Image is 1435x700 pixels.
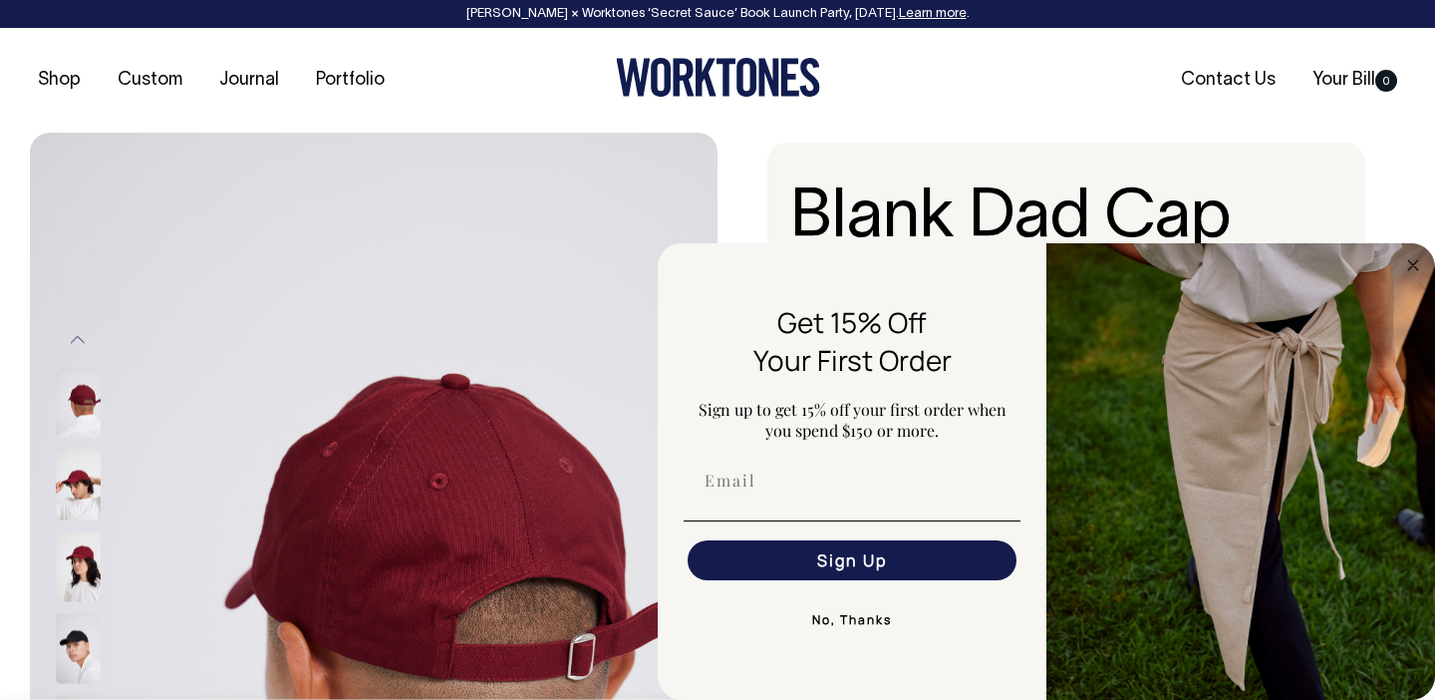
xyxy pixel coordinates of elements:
[211,64,287,97] a: Journal
[20,7,1415,21] div: [PERSON_NAME] × Worktones ‘Secret Sauce’ Book Launch Party, [DATE]. .
[777,303,927,341] span: Get 15% Off
[684,521,1020,522] img: underline
[63,318,93,363] button: Previous
[790,182,1342,257] h1: Blank Dad Cap
[1375,70,1397,92] span: 0
[1173,64,1284,97] a: Contact Us
[308,64,393,97] a: Portfolio
[56,451,101,521] img: burgundy
[30,64,89,97] a: Shop
[56,532,101,602] img: burgundy
[688,461,1016,501] input: Email
[1401,253,1425,277] button: Close dialog
[658,243,1435,700] div: FLYOUT Form
[56,369,101,439] img: burgundy
[684,600,1020,640] button: No, Thanks
[699,399,1006,441] span: Sign up to get 15% off your first order when you spend $150 or more.
[899,8,967,20] a: Learn more
[688,540,1016,580] button: Sign Up
[1046,243,1435,700] img: 5e34ad8f-4f05-4173-92a8-ea475ee49ac9.jpeg
[753,341,952,379] span: Your First Order
[1304,64,1405,97] a: Your Bill0
[110,64,190,97] a: Custom
[56,614,101,684] img: black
